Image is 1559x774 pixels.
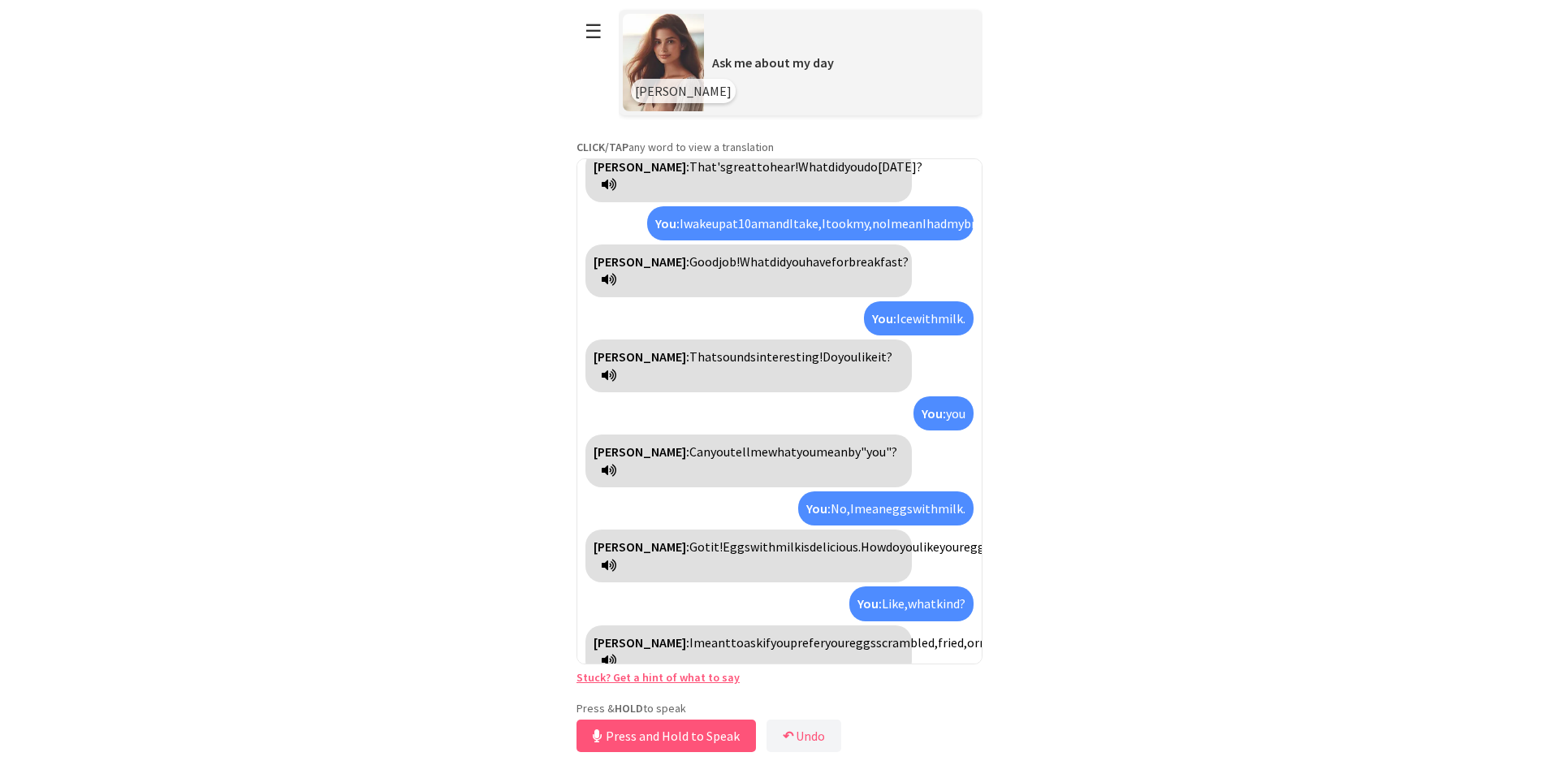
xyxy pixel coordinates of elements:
span: interesting! [756,348,823,365]
span: at [726,215,738,231]
div: Click to translate [585,625,912,678]
span: to [757,158,770,175]
span: my [947,215,964,231]
img: Scenario Image [623,14,704,111]
span: mean [816,443,848,460]
span: took [826,215,853,231]
strong: [PERSON_NAME]: [594,443,689,460]
span: sounds [717,348,756,365]
span: I [850,500,854,517]
span: Eggs [723,538,750,555]
span: like [857,348,878,365]
div: Click to translate [864,301,974,335]
span: I [887,215,891,231]
span: no [872,215,887,231]
span: to [731,634,744,651]
span: what [908,595,936,612]
span: eggs [849,634,876,651]
p: Press & to speak [577,701,982,716]
span: had [926,215,947,231]
a: Stuck? Get a hint of what to say [577,670,740,685]
span: Ask me about my day [712,54,834,71]
span: eggs? [964,538,996,555]
span: fried, [938,634,967,651]
span: kind? [936,595,965,612]
strong: You: [922,405,946,422]
span: you [786,253,805,270]
span: by [848,443,861,460]
span: maybe [979,634,1017,651]
span: you [946,405,965,422]
div: Click to translate [585,244,912,297]
span: me [750,443,768,460]
span: did [770,253,786,270]
span: meant [693,634,731,651]
span: milk. [938,500,965,517]
span: breakfast? [849,253,909,270]
span: I [689,634,693,651]
span: your [939,538,964,555]
div: Click to translate [647,206,974,240]
span: did [828,158,844,175]
span: or [967,634,979,651]
div: Click to translate [585,339,912,392]
span: I [789,215,793,231]
span: you [900,538,919,555]
span: scrambled, [876,634,938,651]
div: Click to translate [849,586,974,620]
span: delicious. [810,538,861,555]
span: [PERSON_NAME] [635,83,732,99]
strong: [PERSON_NAME]: [594,253,689,270]
span: it! [710,538,723,555]
span: Like, [882,595,908,612]
div: Click to translate [585,149,912,202]
span: Got [689,538,710,555]
span: "you"? [861,443,897,460]
span: do [886,538,900,555]
strong: HOLD [615,701,643,716]
strong: [PERSON_NAME]: [594,348,689,365]
strong: You: [806,500,831,517]
span: I [680,215,684,231]
span: That [689,348,717,365]
span: you [838,348,857,365]
strong: You: [872,310,896,326]
span: you [710,443,730,460]
span: with [750,538,775,555]
span: you [797,443,816,460]
strong: You: [655,215,680,231]
span: and [769,215,789,231]
div: Click to translate [585,530,912,582]
strong: You: [857,595,882,612]
span: if [762,634,771,651]
span: great [726,158,757,175]
span: wake [684,215,712,231]
span: take, [793,215,822,231]
span: mean [891,215,922,231]
span: it? [878,348,892,365]
span: hear! [770,158,798,175]
span: what [768,443,797,460]
span: you [771,634,790,651]
span: like [919,538,939,555]
span: you [844,158,864,175]
button: Press and Hold to Speak [577,720,756,752]
span: your [825,634,849,651]
span: I [922,215,926,231]
span: milk. [938,310,965,326]
span: is [801,538,810,555]
span: breakfast. [964,215,1021,231]
span: How [861,538,886,555]
span: What [740,253,770,270]
span: Do [823,348,838,365]
span: Can [689,443,710,460]
strong: [PERSON_NAME]: [594,538,689,555]
span: for [831,253,849,270]
div: Click to translate [798,491,974,525]
button: ↶Undo [767,720,841,752]
div: Click to translate [585,435,912,487]
span: mean [854,500,886,517]
span: Good [689,253,719,270]
span: That's [689,158,726,175]
span: job! [719,253,740,270]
